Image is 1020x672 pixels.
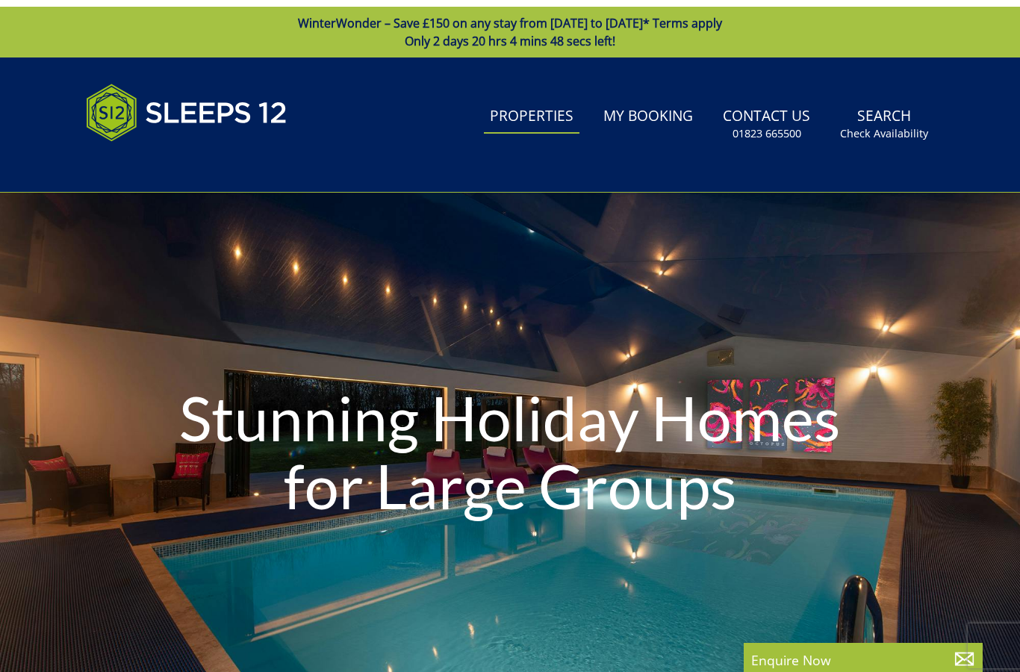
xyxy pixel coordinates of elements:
[733,119,801,134] small: 01823 665500
[834,93,934,142] a: SearchCheck Availability
[484,93,579,127] a: Properties
[751,644,975,663] p: Enquire Now
[405,26,615,43] span: Only 2 days 20 hrs 4 mins 48 secs left!
[597,93,699,127] a: My Booking
[78,152,235,165] iframe: Customer reviews powered by Trustpilot
[717,93,816,142] a: Contact Us01823 665500
[840,119,928,134] small: Check Availability
[153,347,867,541] h1: Stunning Holiday Homes for Large Groups
[86,69,287,143] img: Sleeps 12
